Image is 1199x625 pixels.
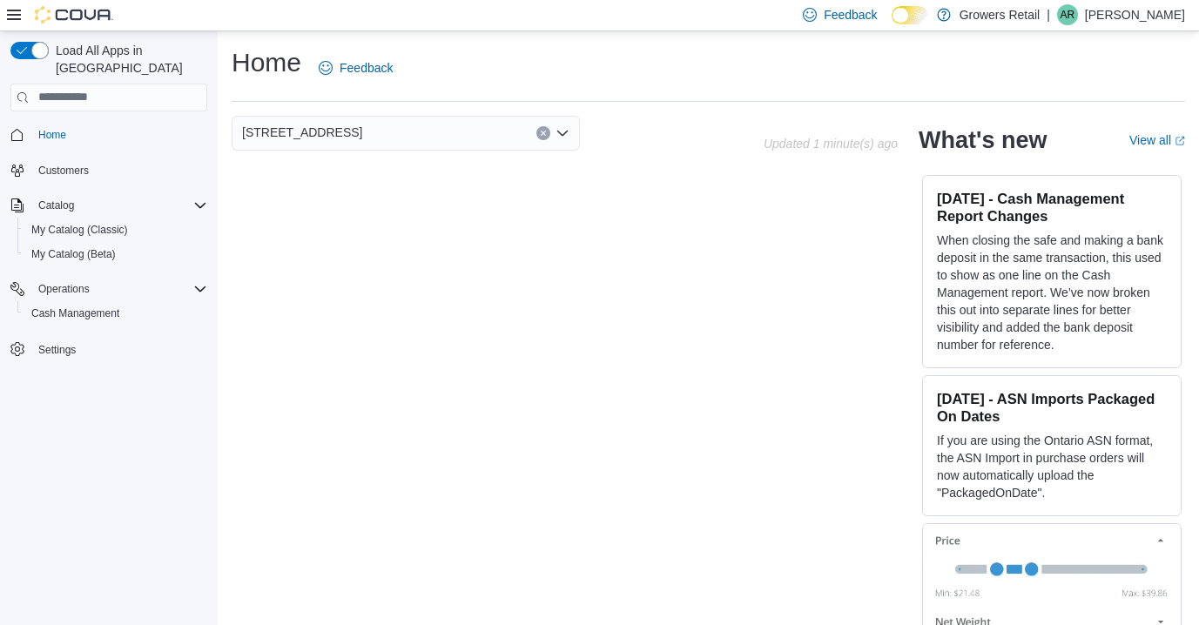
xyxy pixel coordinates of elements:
button: My Catalog (Classic) [17,218,214,242]
span: [STREET_ADDRESS] [242,122,362,143]
button: Catalog [31,195,81,216]
h3: [DATE] - Cash Management Report Changes [937,190,1167,225]
a: Settings [31,339,83,360]
span: Operations [31,279,207,299]
a: My Catalog (Beta) [24,244,123,265]
button: Open list of options [556,126,569,140]
span: Customers [31,159,207,181]
span: Home [38,128,66,142]
span: Home [31,124,207,145]
span: Operations [38,282,90,296]
a: My Catalog (Classic) [24,219,135,240]
span: My Catalog (Classic) [31,223,128,237]
span: Cash Management [24,303,207,324]
div: Ana Romano [1057,4,1078,25]
h2: What's new [919,126,1047,154]
a: Cash Management [24,303,126,324]
img: Cova [35,6,113,24]
p: If you are using the Ontario ASN format, the ASN Import in purchase orders will now automatically... [937,432,1167,501]
span: AR [1061,4,1075,25]
h3: [DATE] - ASN Imports Packaged On Dates [937,390,1167,425]
p: Updated 1 minute(s) ago [764,137,898,151]
button: Settings [3,336,214,361]
button: My Catalog (Beta) [17,242,214,266]
a: Customers [31,160,96,181]
button: Cash Management [17,301,214,326]
span: Catalog [31,195,207,216]
span: Customers [38,164,89,178]
span: Feedback [340,59,393,77]
p: | [1047,4,1050,25]
a: Feedback [312,50,400,85]
span: Feedback [824,6,877,24]
span: Dark Mode [892,24,893,25]
svg: External link [1175,136,1185,146]
button: Home [3,122,214,147]
span: Load All Apps in [GEOGRAPHIC_DATA] [49,42,207,77]
nav: Complex example [10,115,207,407]
button: Customers [3,158,214,183]
input: Dark Mode [892,6,928,24]
span: Settings [31,338,207,360]
button: Clear input [536,126,550,140]
span: Settings [38,343,76,357]
a: View allExternal link [1129,133,1185,147]
span: My Catalog (Beta) [31,247,116,261]
button: Catalog [3,193,214,218]
span: Cash Management [31,306,119,320]
p: When closing the safe and making a bank deposit in the same transaction, this used to show as one... [937,232,1167,353]
p: [PERSON_NAME] [1085,4,1185,25]
span: My Catalog (Classic) [24,219,207,240]
span: My Catalog (Beta) [24,244,207,265]
p: Growers Retail [960,4,1041,25]
a: Home [31,124,73,145]
button: Operations [3,277,214,301]
h1: Home [232,45,301,80]
button: Operations [31,279,97,299]
span: Catalog [38,198,74,212]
